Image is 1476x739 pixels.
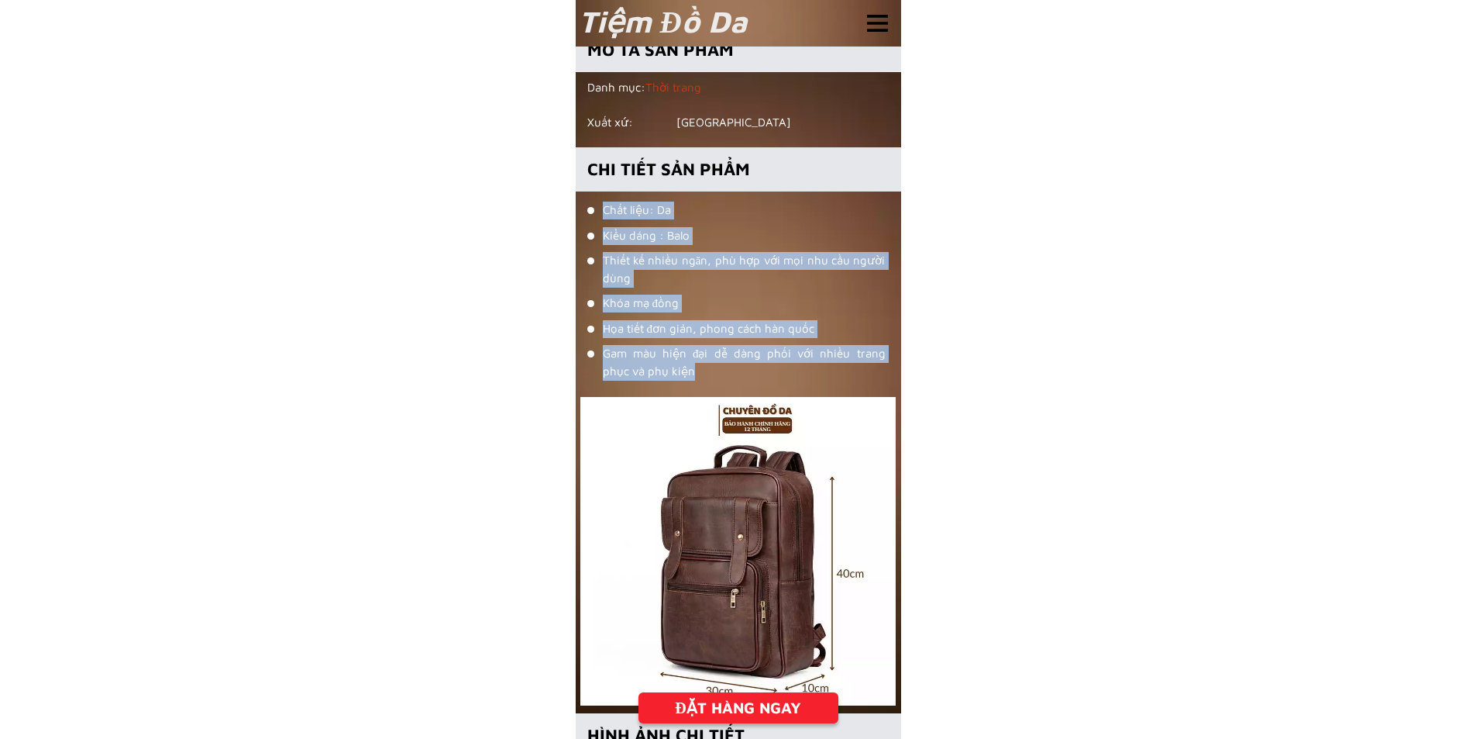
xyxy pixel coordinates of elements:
h6: Danh mục: Xuất xứ: [GEOGRAPHIC_DATA] [587,79,876,132]
li: Họa tiết đơn giản, phong cách hàn quốc [587,320,886,346]
li: Gam màu hiện đại dễ dàng phối với nhiều trang phục và phụ kiện [587,345,886,388]
span: Thời trang [645,81,701,94]
li: Thiết kế nhiều ngăn, phù hợp với mọi nhu cầu người dùng [587,252,886,295]
li: Chất liệu: Da [587,202,886,227]
li: Kiểu dáng : Balo [587,227,886,253]
h4: MÔ TẢ SẢN PHẨM [587,37,845,63]
li: Khóa mạ đồng [587,295,886,320]
h4: CHI TIẾT SẢN PHẨM [587,157,845,182]
div: ĐẶT HÀNG NGAY [638,696,838,720]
